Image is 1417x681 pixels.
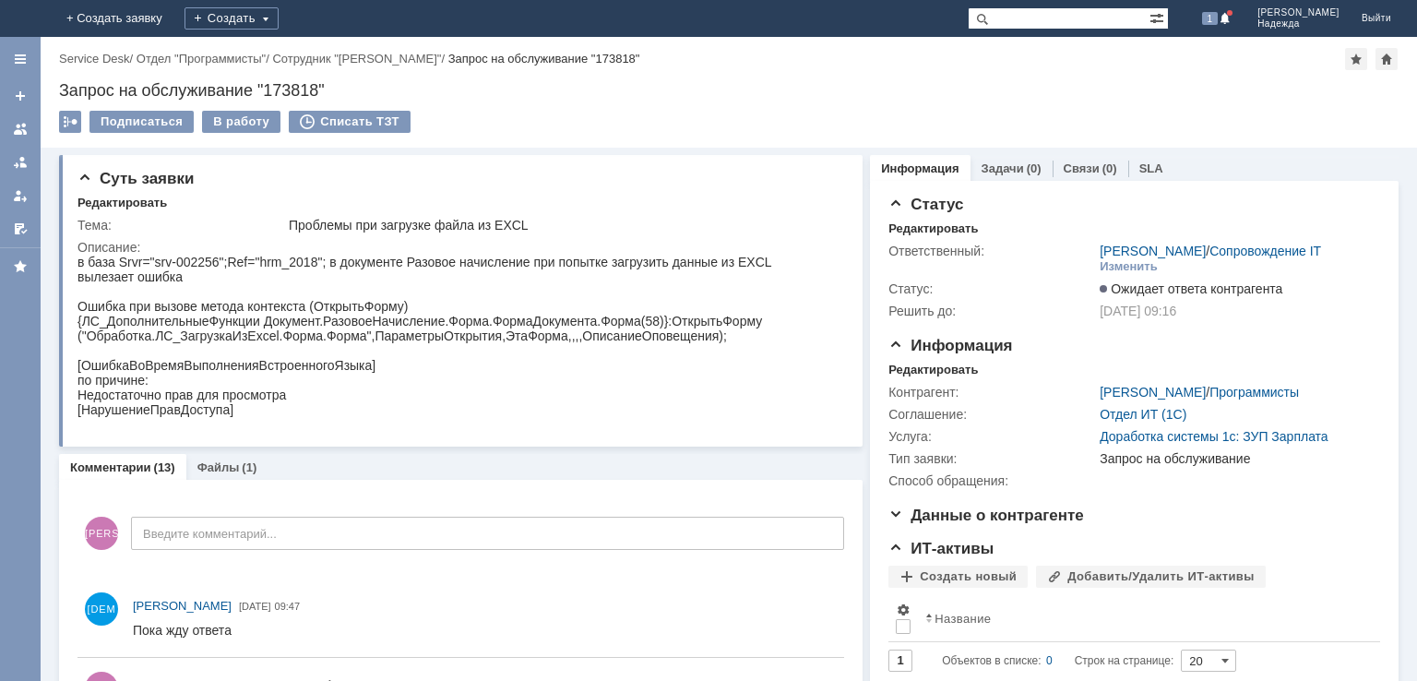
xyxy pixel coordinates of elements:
div: Название [935,612,991,626]
a: Мои согласования [6,214,35,244]
a: Отдел ИТ (1С) [1100,407,1186,422]
div: Решить до: [888,304,1096,318]
a: SLA [1139,161,1163,175]
a: Создать заявку [6,81,35,111]
a: Файлы [197,460,240,474]
span: Данные о контрагенте [888,507,1084,524]
span: 09:47 [275,601,301,612]
div: (0) [1102,161,1117,175]
div: Запрос на обслуживание "173818" [448,52,640,66]
a: Сотрудник "[PERSON_NAME]" [272,52,441,66]
div: Описание: [77,240,840,255]
span: Статус [888,196,963,213]
div: Контрагент: [888,385,1096,400]
div: Создать [185,7,279,30]
span: Ожидает ответа контрагента [1100,281,1282,296]
div: / [137,52,273,66]
div: Способ обращения: [888,473,1096,488]
div: Работа с массовостью [59,111,81,133]
span: [PERSON_NAME] [133,599,232,613]
div: Редактировать [888,221,978,236]
a: Задачи [982,161,1024,175]
span: [DATE] 09:16 [1100,304,1176,318]
span: Суть заявки [77,170,194,187]
div: Сделать домашней страницей [1375,48,1398,70]
a: [PERSON_NAME] [133,597,232,615]
div: (13) [154,460,175,474]
div: Услуга: [888,429,1096,444]
div: Статус: [888,281,1096,296]
a: Комментарии [70,460,151,474]
div: Редактировать [888,363,978,377]
div: Запрос на обслуживание [1100,451,1371,466]
div: / [59,52,137,66]
span: Настройки [896,603,911,617]
div: Ответственный: [888,244,1096,258]
span: ИТ-активы [888,540,994,557]
a: Информация [881,161,959,175]
a: Отдел "Программисты" [137,52,266,66]
div: / [1100,244,1321,258]
span: 1 [1202,12,1219,25]
div: (0) [1027,161,1042,175]
span: [PERSON_NAME] [85,517,118,550]
div: Тип заявки: [888,451,1096,466]
span: [DATE] [239,601,271,612]
div: (1) [242,460,256,474]
div: / [272,52,447,66]
div: Добавить в избранное [1345,48,1367,70]
div: 0 [1046,650,1053,672]
a: Service Desk [59,52,130,66]
i: Строк на странице: [942,650,1173,672]
a: [PERSON_NAME] [1100,385,1206,400]
a: Заявки в моей ответственности [6,148,35,177]
div: Изменить [1100,259,1158,274]
div: Тема: [77,218,285,233]
div: / [1100,385,1299,400]
a: [PERSON_NAME] [1100,244,1206,258]
a: Заявки на командах [6,114,35,144]
span: [PERSON_NAME] [1257,7,1340,18]
a: Мои заявки [6,181,35,210]
a: Связи [1064,161,1100,175]
div: Редактировать [77,196,167,210]
span: Расширенный поиск [1149,8,1168,26]
div: Запрос на обслуживание "173818" [59,81,1399,100]
th: Название [918,595,1365,642]
span: Объектов в списке: [942,654,1041,667]
a: Доработка системы 1с: ЗУП Зарплата [1100,429,1328,444]
a: Программисты [1209,385,1299,400]
div: Соглашение: [888,407,1096,422]
div: Проблемы при загрузке файла из EXCL [289,218,837,233]
span: Надежда [1257,18,1340,30]
a: Сопровождение IT [1209,244,1321,258]
span: Информация [888,337,1012,354]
